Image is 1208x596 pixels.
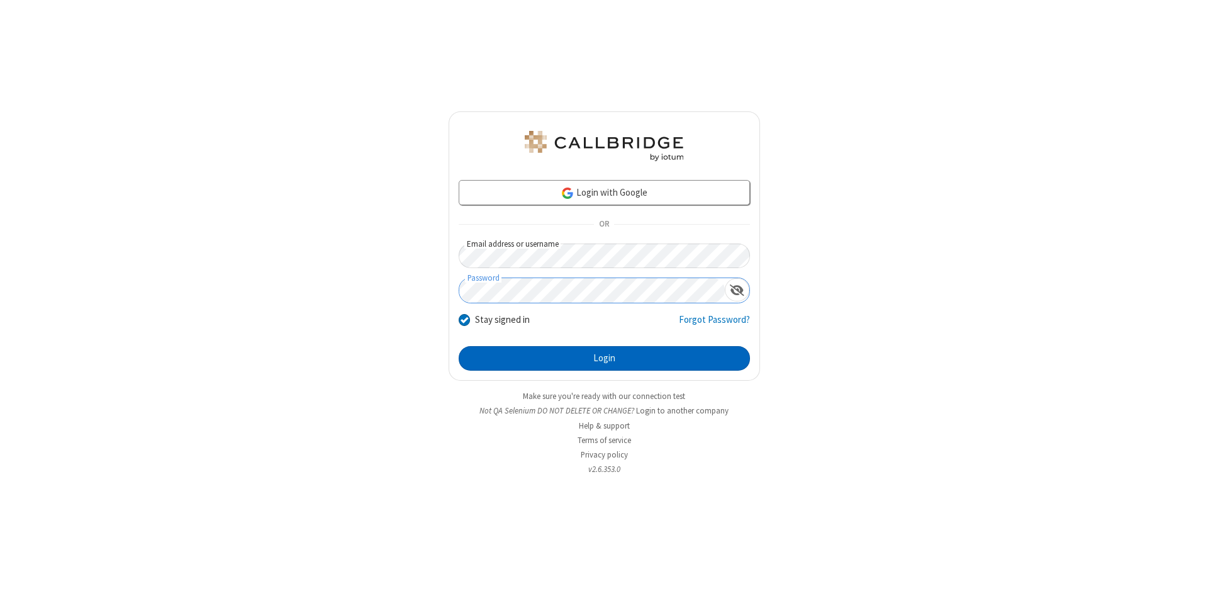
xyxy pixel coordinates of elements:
input: Email address or username [459,244,750,268]
img: QA Selenium DO NOT DELETE OR CHANGE [522,131,686,161]
a: Terms of service [578,435,631,446]
a: Make sure you're ready with our connection test [523,391,685,402]
button: Login [459,346,750,371]
a: Help & support [579,420,630,431]
label: Stay signed in [475,313,530,327]
a: Forgot Password? [679,313,750,337]
iframe: Chat [1177,563,1199,587]
div: Show password [725,278,749,301]
a: Login with Google [459,180,750,205]
img: google-icon.png [561,186,574,200]
li: Not QA Selenium DO NOT DELETE OR CHANGE? [449,405,760,417]
span: OR [594,216,614,233]
input: Password [459,278,725,303]
button: Login to another company [636,405,729,417]
a: Privacy policy [581,449,628,460]
li: v2.6.353.0 [449,463,760,475]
